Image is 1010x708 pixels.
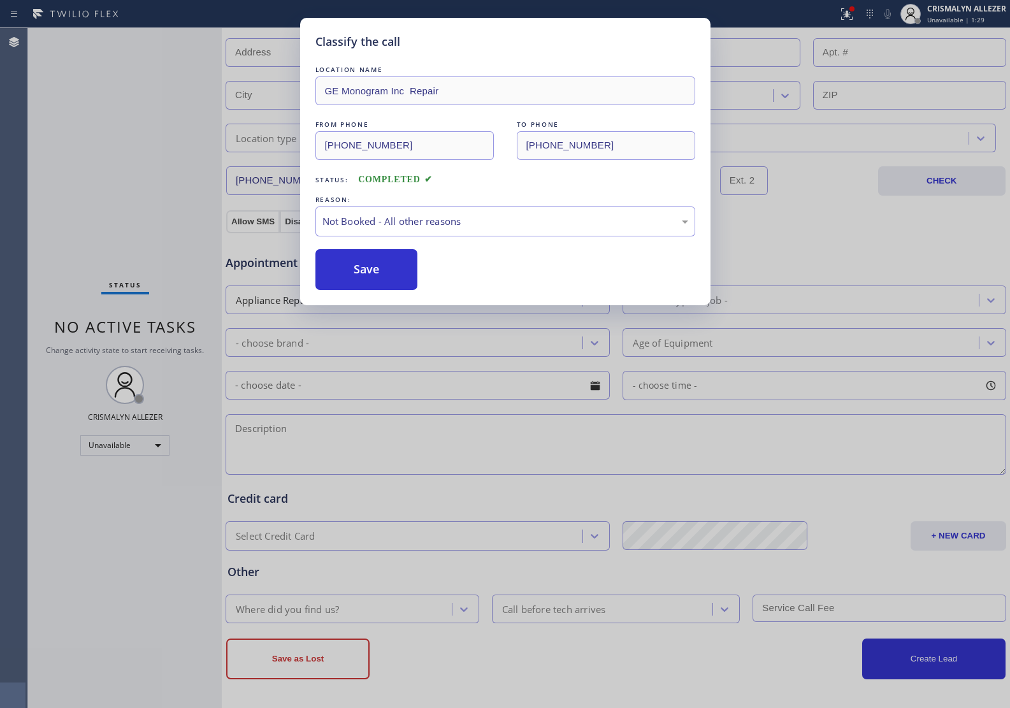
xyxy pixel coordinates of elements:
[315,249,418,290] button: Save
[315,131,494,160] input: From phone
[315,175,349,184] span: Status:
[517,118,695,131] div: TO PHONE
[315,193,695,206] div: REASON:
[315,63,695,76] div: LOCATION NAME
[315,33,400,50] h5: Classify the call
[315,118,494,131] div: FROM PHONE
[322,214,688,229] div: Not Booked - All other reasons
[517,131,695,160] input: To phone
[358,175,432,184] span: COMPLETED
